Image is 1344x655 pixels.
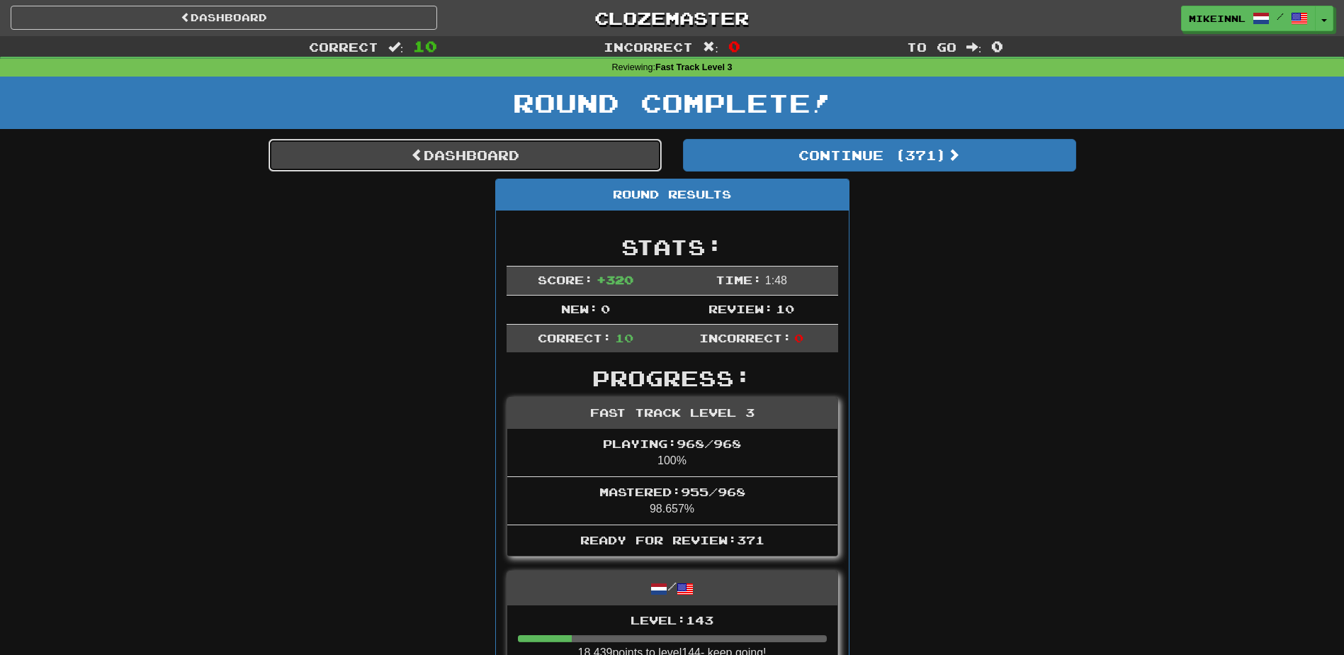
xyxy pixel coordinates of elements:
span: Mastered: 955 / 968 [599,485,745,498]
span: Incorrect [604,40,693,54]
a: Dashboard [269,139,662,172]
span: 0 [794,331,803,345]
span: : [388,41,404,53]
span: 1 : 48 [765,274,787,286]
button: Continue (371) [683,139,1076,172]
h2: Stats: [507,235,838,259]
li: 100% [507,429,837,477]
span: 10 [413,38,437,55]
h2: Progress: [507,366,838,390]
span: 0 [601,302,610,315]
span: Time: [716,273,762,286]
h1: Round Complete! [5,89,1339,117]
span: : [703,41,718,53]
span: Review: [708,302,773,315]
li: 98.657% [507,476,837,525]
span: 10 [776,302,794,315]
span: Correct: [538,331,611,345]
div: / [507,571,837,605]
span: To go [907,40,956,54]
span: + 320 [597,273,633,286]
a: Clozemaster [458,6,885,30]
div: Fast Track Level 3 [507,398,837,429]
span: MikeinNL [1189,12,1246,25]
div: Round Results [496,179,849,211]
a: Dashboard [11,6,437,30]
span: 0 [728,38,740,55]
span: : [966,41,982,53]
span: / [1277,11,1284,21]
span: Score: [538,273,593,286]
span: 0 [991,38,1003,55]
span: 10 [615,331,633,345]
span: Incorrect: [699,331,791,345]
a: MikeinNL / [1181,6,1316,31]
span: Level: 143 [631,613,713,627]
span: Ready for Review: 371 [580,533,764,547]
span: New: [561,302,598,315]
span: Correct [309,40,378,54]
strong: Fast Track Level 3 [655,62,733,72]
span: Playing: 968 / 968 [603,437,741,450]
